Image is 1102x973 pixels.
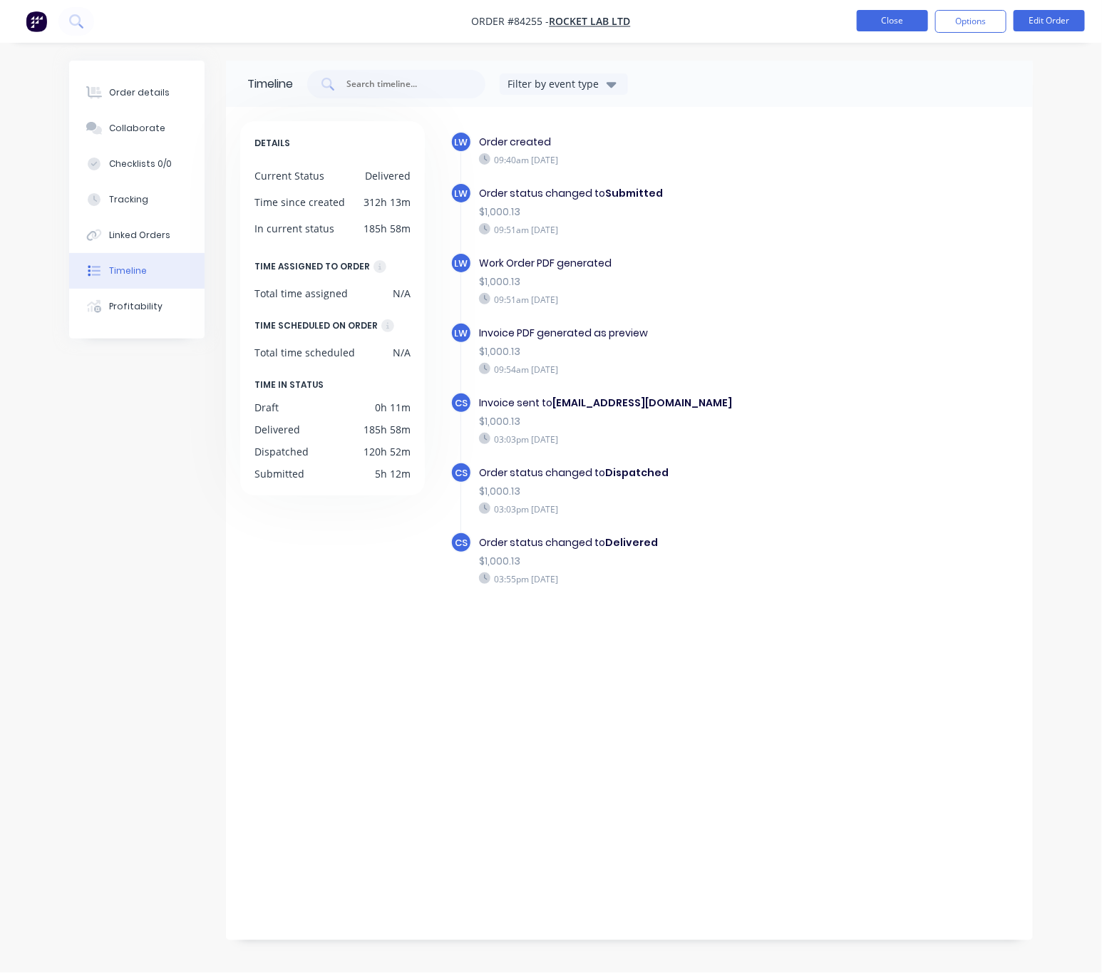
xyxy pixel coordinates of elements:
div: Order status changed to [479,465,828,480]
div: $1,000.13 [479,274,828,289]
button: Edit Order [1014,10,1085,31]
div: Total time assigned [254,286,348,301]
button: Checklists 0/0 [69,146,205,182]
div: Draft [254,400,279,415]
div: $1,000.13 [479,344,828,359]
div: Profitability [109,300,163,313]
div: In current status [254,221,334,236]
div: Order details [109,86,170,99]
div: Time since created [254,195,345,210]
div: Delivered [254,422,300,437]
span: LW [455,187,468,200]
div: Order created [479,135,828,150]
span: CS [455,466,468,480]
button: Profitability [69,289,205,324]
button: Tracking [69,182,205,217]
div: Invoice sent to [479,396,828,411]
div: $1,000.13 [479,205,828,220]
div: 185h 58m [364,422,411,437]
button: Linked Orders [69,217,205,253]
div: $1,000.13 [479,554,828,569]
div: 03:03pm [DATE] [479,503,828,515]
div: Timeline [109,264,147,277]
div: 5h 12m [375,466,411,481]
span: CS [455,536,468,550]
img: Factory [26,11,47,32]
button: Options [935,10,1006,33]
span: LW [455,135,468,149]
div: Filter by event type [508,76,603,91]
div: Total time scheduled [254,345,355,360]
button: Close [857,10,928,31]
b: Dispatched [605,465,669,480]
div: 312h 13m [364,195,411,210]
b: Submitted [605,186,663,200]
div: 185h 58m [364,221,411,236]
span: TIME IN STATUS [254,377,324,393]
div: Order status changed to [479,186,828,201]
div: Checklists 0/0 [109,158,172,170]
div: Order status changed to [479,535,828,550]
div: Submitted [254,466,304,481]
div: Current Status [254,168,324,183]
button: Timeline [69,253,205,289]
span: LW [455,257,468,270]
div: 03:03pm [DATE] [479,433,828,446]
div: Timeline [247,76,293,93]
div: 09:54am [DATE] [479,363,828,376]
input: Search timeline... [345,77,463,91]
div: Dispatched [254,444,309,459]
div: 09:51am [DATE] [479,223,828,236]
div: Work Order PDF generated [479,256,828,271]
div: 09:40am [DATE] [479,153,828,166]
div: Linked Orders [109,229,170,242]
div: N/A [393,286,411,301]
a: Rocket Lab Ltd [550,15,631,29]
div: Delivered [365,168,411,183]
button: Filter by event type [500,73,628,95]
div: Invoice PDF generated as preview [479,326,828,341]
div: $1,000.13 [479,484,828,499]
b: Delivered [605,535,658,550]
div: 03:55pm [DATE] [479,572,828,585]
span: Order #84255 - [472,15,550,29]
span: CS [455,396,468,410]
div: N/A [393,345,411,360]
div: 09:51am [DATE] [479,293,828,306]
button: Order details [69,75,205,110]
div: TIME SCHEDULED ON ORDER [254,318,378,334]
div: 0h 11m [375,400,411,415]
div: 120h 52m [364,444,411,459]
span: DETAILS [254,135,290,151]
div: Tracking [109,193,148,206]
div: Collaborate [109,122,165,135]
b: [EMAIL_ADDRESS][DOMAIN_NAME] [552,396,732,410]
button: Collaborate [69,110,205,146]
span: LW [455,326,468,340]
div: TIME ASSIGNED TO ORDER [254,259,370,274]
div: $1,000.13 [479,414,828,429]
